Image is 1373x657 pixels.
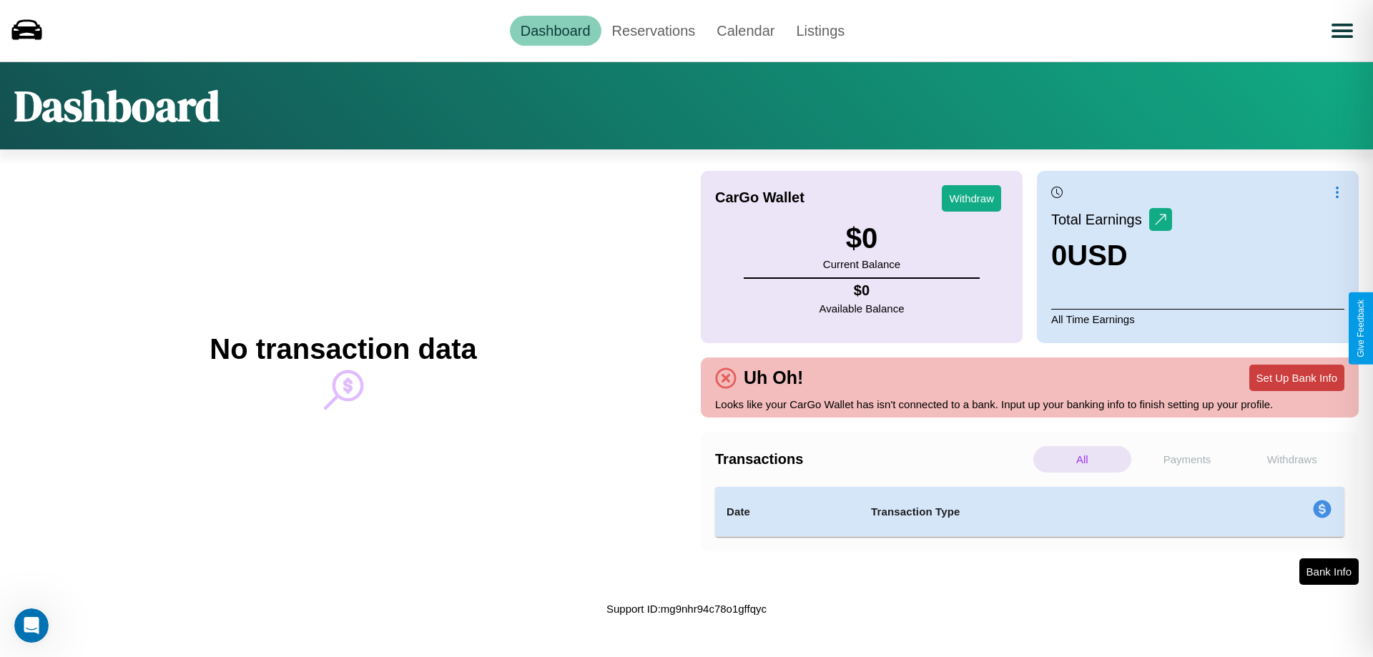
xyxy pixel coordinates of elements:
[1051,207,1149,232] p: Total Earnings
[510,16,601,46] a: Dashboard
[1138,446,1236,473] p: Payments
[1051,309,1344,329] p: All Time Earnings
[606,599,767,618] p: Support ID: mg9nhr94c78o1gffqyc
[210,333,476,365] h2: No transaction data
[715,451,1030,468] h4: Transactions
[823,222,900,255] h3: $ 0
[14,76,220,135] h1: Dashboard
[706,16,785,46] a: Calendar
[1356,300,1366,357] div: Give Feedback
[715,395,1344,414] p: Looks like your CarGo Wallet has isn't connected to a bank. Input up your banking info to finish ...
[715,487,1344,537] table: simple table
[715,189,804,206] h4: CarGo Wallet
[1243,446,1341,473] p: Withdraws
[820,282,905,299] h4: $ 0
[871,503,1196,520] h4: Transaction Type
[1033,446,1131,473] p: All
[1322,11,1362,51] button: Open menu
[601,16,707,46] a: Reservations
[820,299,905,318] p: Available Balance
[1051,239,1172,272] h3: 0 USD
[1299,558,1359,585] button: Bank Info
[785,16,855,46] a: Listings
[823,255,900,274] p: Current Balance
[737,367,810,388] h4: Uh Oh!
[942,185,1001,212] button: Withdraw
[1249,365,1344,391] button: Set Up Bank Info
[14,608,49,643] iframe: Intercom live chat
[727,503,848,520] h4: Date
